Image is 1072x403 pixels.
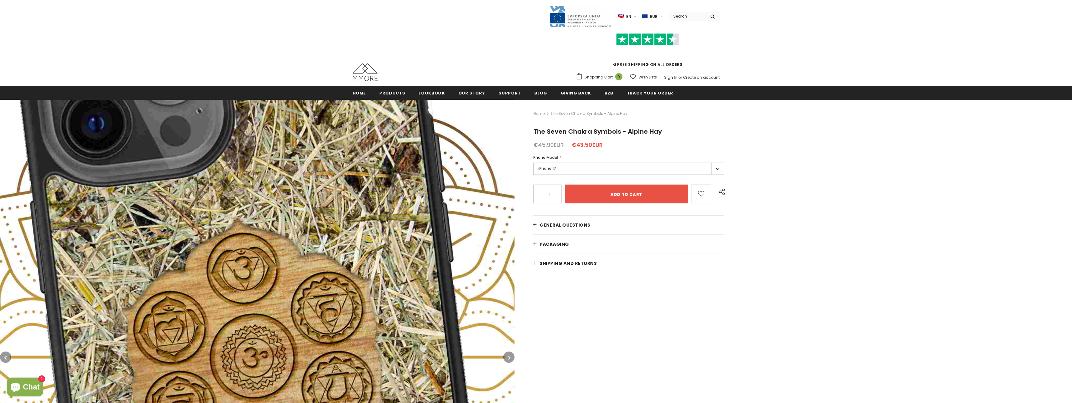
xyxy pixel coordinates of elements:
[379,90,405,96] span: Products
[572,141,603,149] span: €43.50EUR
[627,86,673,100] a: Track your order
[638,74,657,80] span: Wish Lists
[5,378,45,398] inbox-online-store-chat: Shopify online store chat
[605,90,613,96] span: B2B
[379,86,405,100] a: Products
[549,13,612,19] a: Javni Razpis
[616,33,679,46] img: Trust Pilot Stars
[630,72,657,83] a: Wish Lists
[458,90,485,96] span: Our Story
[576,36,720,67] span: FREE SHIPPING ON ALL ORDERS
[561,90,591,96] span: Giving back
[353,86,366,100] a: Home
[605,86,613,100] a: B2B
[540,222,590,228] span: General Questions
[615,73,622,80] span: 0
[549,5,612,28] img: Javni Razpis
[683,75,720,80] a: Create an account
[499,90,521,96] span: support
[627,90,673,96] span: Track your order
[561,86,591,100] a: Giving back
[458,86,485,100] a: Our Story
[626,13,631,20] span: en
[419,86,445,100] a: Lookbook
[540,241,569,247] span: PACKAGING
[533,235,724,254] a: PACKAGING
[551,110,627,117] span: The Seven Chakra Symbols - Alpine Hay
[669,12,706,21] input: Search Site
[353,90,366,96] span: Home
[650,13,658,20] span: EUR
[584,74,613,80] span: Shopping Cart
[534,90,547,96] span: Blog
[533,155,558,160] span: Phone Model
[419,90,445,96] span: Lookbook
[353,63,378,81] img: MMORE Cases
[664,75,677,80] a: Sign In
[533,216,724,234] a: General Questions
[533,141,564,149] span: €45.90EUR
[499,86,521,100] a: support
[533,127,662,136] span: The Seven Chakra Symbols - Alpine Hay
[618,14,624,19] img: i-lang-1.png
[533,110,545,117] a: Home
[678,75,682,80] span: or
[533,254,724,273] a: Shipping and returns
[565,185,688,203] input: Add to cart
[534,86,547,100] a: Blog
[540,260,597,266] span: Shipping and returns
[576,45,720,62] iframe: Customer reviews powered by Trustpilot
[533,163,724,175] label: iPhone 17
[576,73,626,82] a: Shopping Cart 0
